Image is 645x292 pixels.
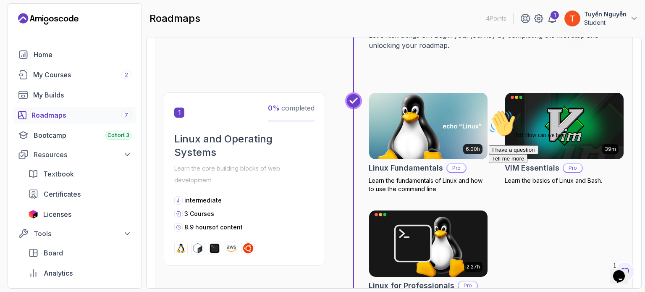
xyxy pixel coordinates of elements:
[28,210,38,218] img: jetbrains icon
[174,108,184,118] span: 1
[176,243,186,253] img: linux logo
[3,3,155,56] div: 👋Hi! How can we help?I have a questionTell me more
[564,11,580,26] img: user profile image
[44,248,63,258] span: Board
[366,91,490,161] img: Linux Fundamentals card
[486,14,506,23] p: 4 Points
[34,150,131,160] div: Resources
[18,12,79,26] a: Landing page
[174,132,315,159] h2: Linux and Operating Systems
[3,47,42,56] button: Tell me more
[466,146,480,153] p: 6.00h
[547,13,557,24] a: 1
[505,93,624,159] img: VIM Essentials card
[13,87,136,103] a: builds
[23,245,136,261] a: board
[584,10,627,18] p: Tuyển Nguyễn
[369,280,454,292] h2: Linux for Professionals
[564,10,638,27] button: user profile imageTuyển NguyễnStudent
[13,66,136,83] a: courses
[34,50,131,60] div: Home
[107,132,129,139] span: Cohort 3
[34,229,131,239] div: Tools
[125,71,128,78] span: 2
[459,281,477,290] p: Pro
[34,130,131,140] div: Bootcamp
[23,265,136,281] a: analytics
[184,223,243,231] p: 8.9 hours of content
[13,226,136,241] button: Tools
[369,162,443,174] h2: Linux Fundamentals
[23,186,136,203] a: certificates
[243,243,253,253] img: ubuntu logo
[13,147,136,162] button: Resources
[149,12,200,25] h2: roadmaps
[31,110,131,120] div: Roadmaps
[184,210,214,217] span: 3 Courses
[13,46,136,63] a: home
[184,196,222,205] p: intermediate
[610,258,637,284] iframe: chat widget
[3,39,53,47] button: I have a question
[268,104,280,112] span: 0 %
[193,243,203,253] img: bash logo
[447,164,466,172] p: Pro
[43,169,74,179] span: Textbook
[3,3,30,30] img: :wave:
[369,210,488,277] img: Linux for Professionals card
[369,92,488,193] a: Linux Fundamentals card6.00hLinux FundamentalsProLearn the fundamentals of Linux and how to use t...
[125,112,128,118] span: 7
[369,176,488,193] p: Learn the fundamentals of Linux and how to use the command line
[485,107,637,254] iframe: chat widget
[44,189,81,199] span: Certificates
[23,166,136,182] a: textbook
[174,163,315,186] p: Learn the core building blocks of web development
[13,107,136,124] a: roadmaps
[210,243,220,253] img: terminal logo
[44,268,73,278] span: Analytics
[584,18,627,27] p: Student
[369,30,624,50] p: Let's kick things off! Begin your journey by completing the first step and unlocking your roadmap.
[33,70,131,80] div: My Courses
[33,90,131,100] div: My Builds
[268,104,315,112] span: completed
[23,206,136,223] a: licenses
[226,243,236,253] img: aws logo
[551,11,559,19] div: 1
[13,127,136,144] a: bootcamp
[505,92,624,185] a: VIM Essentials card39mVIM EssentialsProLearn the basics of Linux and Bash.
[43,209,71,219] span: Licenses
[467,263,480,270] p: 2.27h
[3,25,83,32] span: Hi! How can we help?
